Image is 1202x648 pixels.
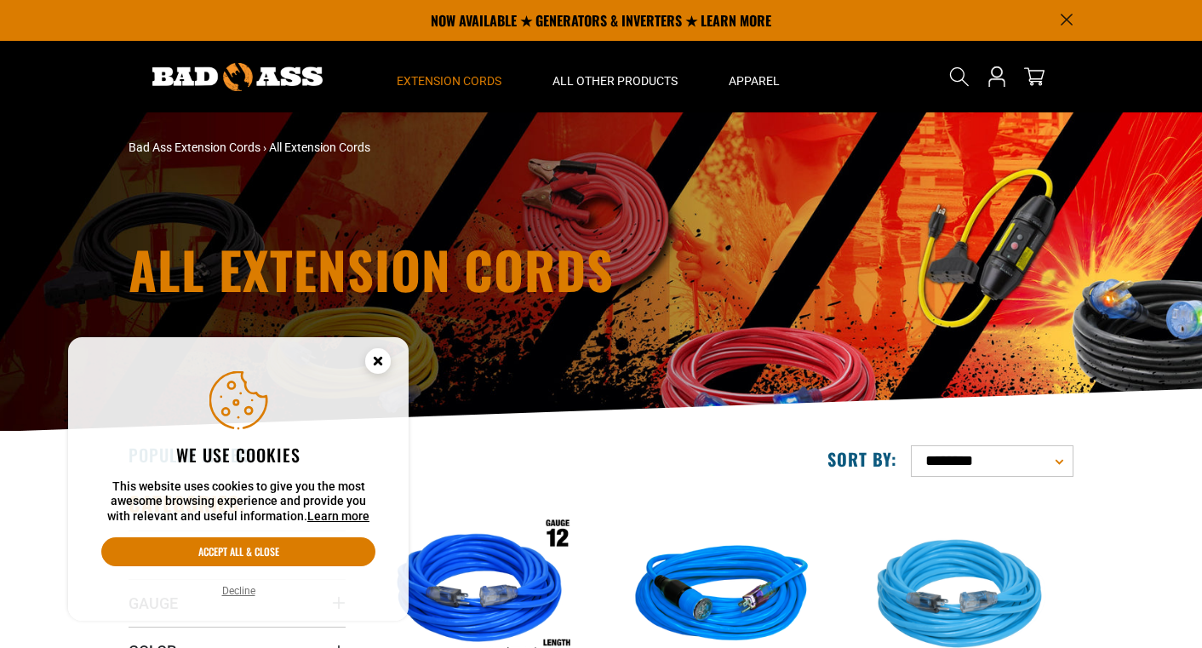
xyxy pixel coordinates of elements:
[217,582,260,599] button: Decline
[129,140,260,154] a: Bad Ass Extension Cords
[703,41,805,112] summary: Apparel
[729,73,780,89] span: Apparel
[263,140,266,154] span: ›
[269,140,370,154] span: All Extension Cords
[307,509,369,523] a: Learn more
[527,41,703,112] summary: All Other Products
[827,448,897,470] label: Sort by:
[129,244,750,295] h1: All Extension Cords
[68,337,409,622] aside: Cookie Consent
[101,444,375,466] h2: We use cookies
[946,63,973,90] summary: Search
[397,73,501,89] span: Extension Cords
[101,479,375,525] p: This website uses cookies to give you the most awesome browsing experience and provide you with r...
[552,73,678,89] span: All Other Products
[129,139,750,157] nav: breadcrumbs
[371,41,527,112] summary: Extension Cords
[152,63,323,91] img: Bad Ass Extension Cords
[101,537,375,566] button: Accept all & close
